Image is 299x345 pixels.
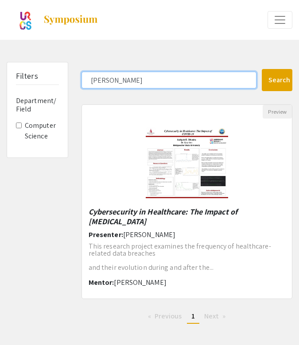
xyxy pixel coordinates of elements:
span: 1 [191,311,195,321]
span: Next [204,311,219,321]
em: Cybersecurity in Healthcare: The Impact of [MEDICAL_DATA] [89,207,237,226]
input: Search Keyword(s) Or Author(s) [82,72,256,88]
span: Mentor: [89,278,114,287]
p: This research project examines the frequency of healthcare-related data breaches [89,243,285,257]
p: and their evolution during and after the... [89,264,285,271]
ul: Pagination [82,310,292,324]
button: Expand or Collapse Menu [268,11,292,29]
a: ATP Symposium 2025 [7,9,98,31]
h6: Presenter: [89,230,285,239]
span: [PERSON_NAME] [114,278,166,287]
button: Preview [263,105,292,119]
img: <p><strong><em>Cybersecurity in Healthcare: The Impact of COVID-19</em></strong></p> [137,119,237,207]
iframe: Chat [7,305,38,338]
span: [PERSON_NAME] [123,230,175,239]
h5: Filters [16,71,38,81]
label: Computer Science [25,120,59,142]
img: Symposium by ForagerOne [43,15,98,25]
span: Previous [155,311,182,321]
img: ATP Symposium 2025 [17,9,34,31]
button: Search [262,69,292,91]
h6: Department/Field [16,96,59,113]
div: Open Presentation <p><strong><em>Cybersecurity in Healthcare: The Impact of COVID-19</em></strong... [82,104,292,299]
